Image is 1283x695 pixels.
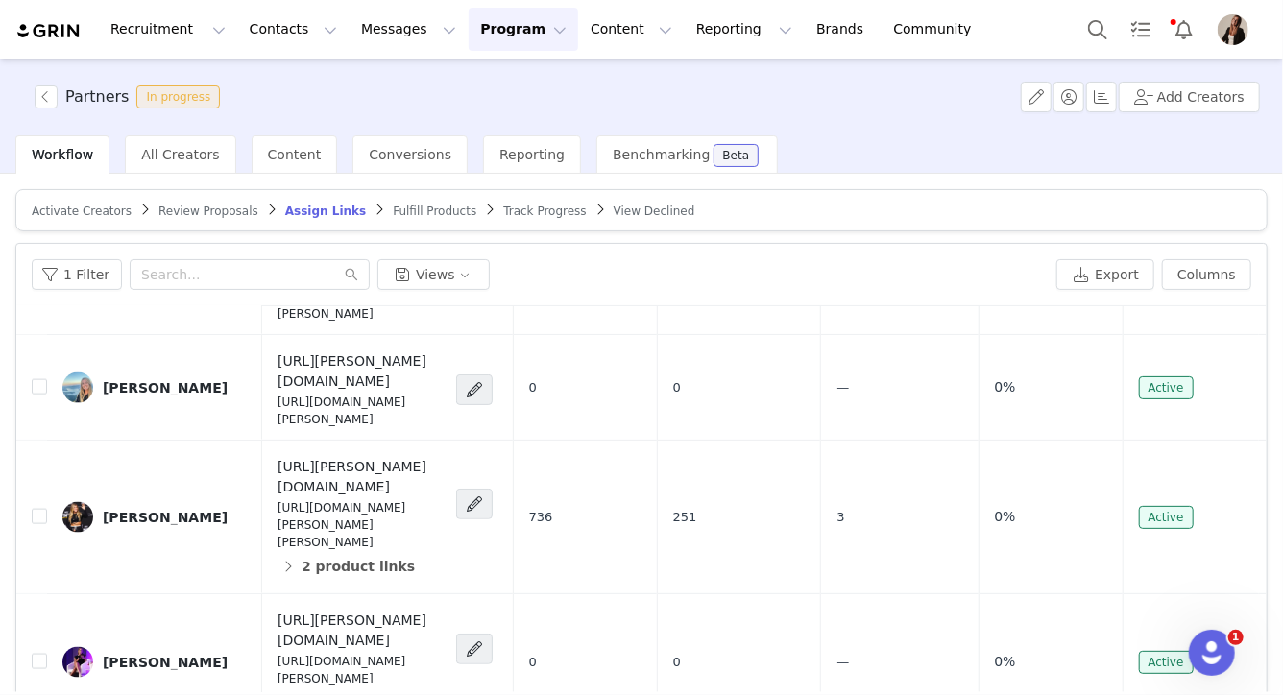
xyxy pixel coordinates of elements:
[1120,8,1162,51] a: Tasks
[65,85,129,108] h3: Partners
[369,147,451,162] span: Conversions
[285,204,366,218] span: Assign Links
[1189,630,1235,676] iframe: Intercom live chat
[393,204,476,218] span: Fulfill Products
[673,380,681,395] span: 0
[1162,259,1251,290] button: Columns
[238,8,349,51] button: Contacts
[278,653,445,687] p: [URL][DOMAIN_NAME][PERSON_NAME]
[723,150,750,161] div: Beta
[673,655,681,669] span: 0
[995,377,1016,397] span: 0%
[836,380,849,395] span: —
[1056,259,1154,290] button: Export
[1077,8,1119,51] button: Search
[499,147,565,162] span: Reporting
[529,510,553,524] span: 736
[377,259,490,290] button: Views
[1206,14,1268,45] button: Profile
[35,85,228,108] span: [object Object]
[278,457,445,497] h4: [URL][PERSON_NAME][DOMAIN_NAME]
[805,8,881,51] a: Brands
[136,85,220,108] span: In progress
[278,394,445,428] p: [URL][DOMAIN_NAME][PERSON_NAME]
[995,507,1016,527] span: 0%
[1163,8,1205,51] button: Notifications
[579,8,684,51] button: Content
[529,655,537,669] span: 0
[1218,14,1248,45] img: e7a69001-7072-4701-a170-89eafc5aa23b.jpg
[62,502,93,533] img: 9c8ffa2d-d317-45cc-a439-e0f9263b6279--s.jpg
[62,647,247,678] a: [PERSON_NAME]
[158,204,258,218] span: Review Proposals
[1119,82,1260,112] button: Add Creators
[529,380,537,395] span: 0
[995,652,1016,672] span: 0%
[62,502,247,533] a: [PERSON_NAME]
[614,204,695,218] span: View Declined
[469,8,578,51] button: Program
[103,380,228,395] div: [PERSON_NAME]
[268,147,322,162] span: Content
[350,8,468,51] button: Messages
[503,204,586,218] span: Track Progress
[141,147,219,162] span: All Creators
[103,510,228,525] div: [PERSON_NAME]
[62,372,93,403] img: aa8323ba-40ae-4097-ad10-5777aca0ff6e.jpg
[673,510,697,524] span: 251
[613,147,710,162] span: Benchmarking
[15,22,83,40] img: grin logo
[278,499,445,551] p: [URL][DOMAIN_NAME][PERSON_NAME][PERSON_NAME]
[278,611,445,651] h4: [URL][PERSON_NAME][DOMAIN_NAME]
[836,655,849,669] span: —
[32,147,93,162] span: Workflow
[130,259,370,290] input: Search...
[99,8,237,51] button: Recruitment
[32,259,122,290] button: 1 Filter
[1228,630,1244,645] span: 1
[883,8,992,51] a: Community
[685,8,804,51] button: Reporting
[345,268,358,281] i: icon: search
[278,551,416,582] button: 2 product links
[32,204,132,218] span: Activate Creators
[62,647,93,678] img: 8c91c256-e68b-41e1-b2c7-9451f1031687.jpg
[62,372,247,403] a: [PERSON_NAME]
[103,655,228,670] div: [PERSON_NAME]
[836,510,844,524] span: 3
[278,351,445,392] h4: [URL][PERSON_NAME][DOMAIN_NAME]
